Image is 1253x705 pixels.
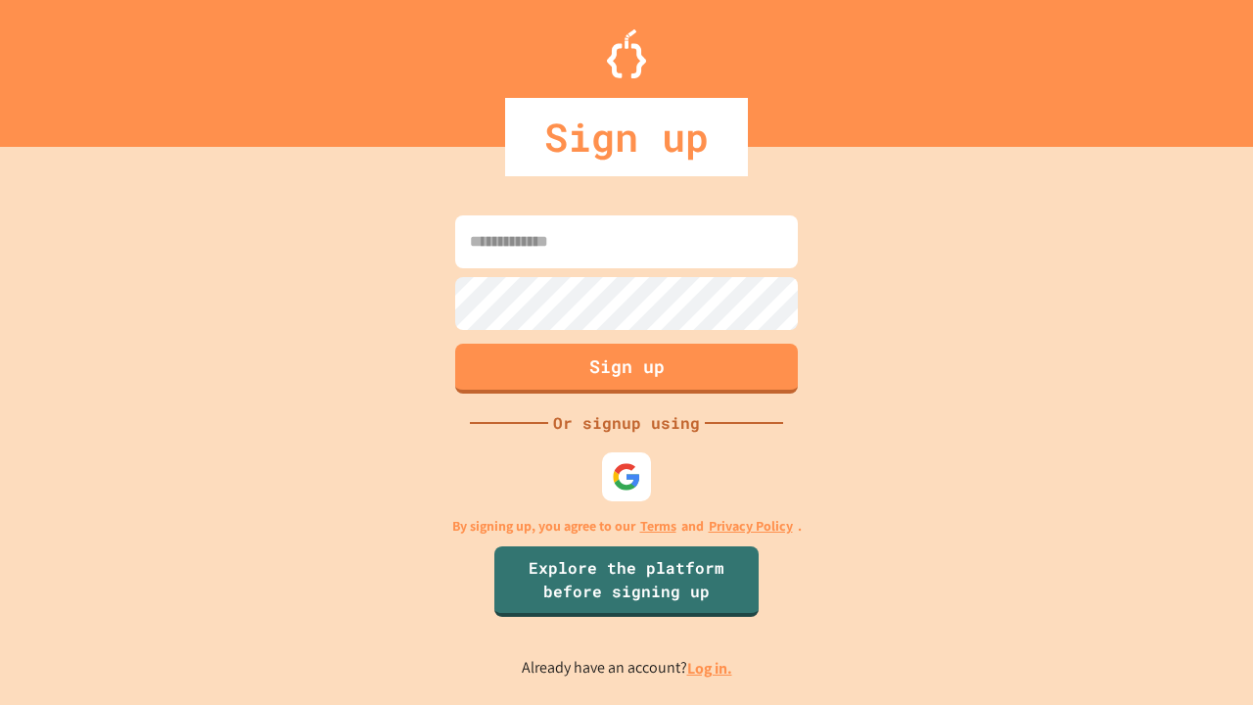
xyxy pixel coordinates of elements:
[505,98,748,176] div: Sign up
[452,516,802,537] p: By signing up, you agree to our and .
[548,411,705,435] div: Or signup using
[640,516,676,537] a: Terms
[494,546,759,617] a: Explore the platform before signing up
[687,658,732,679] a: Log in.
[455,344,798,394] button: Sign up
[612,462,641,492] img: google-icon.svg
[522,656,732,681] p: Already have an account?
[709,516,793,537] a: Privacy Policy
[607,29,646,78] img: Logo.svg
